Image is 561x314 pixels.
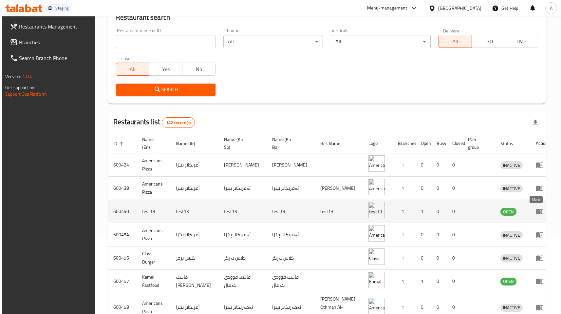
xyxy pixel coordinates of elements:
div: [GEOGRAPHIC_DATA] [438,5,481,12]
td: 0 [447,246,463,270]
td: 0 [447,177,463,200]
td: 0 [447,270,463,293]
td: ئەمریكانز پیتزا [267,177,315,200]
span: A [550,5,552,12]
span: Restaurants Management [19,23,90,30]
div: INACTIVE [500,161,523,169]
td: 1 [393,153,416,177]
td: [PERSON_NAME] [267,153,315,177]
td: کلاس بەرگر [219,246,267,270]
td: 1 [393,177,416,200]
span: POS group [468,135,487,151]
div: Menu [536,304,548,311]
td: کلاس بەرگر [267,246,315,270]
th: Action [531,133,553,153]
a: Branches [5,34,96,50]
button: All [439,35,472,48]
button: Yes [149,63,182,76]
td: 1 [393,200,416,223]
td: Americans Pizza [137,153,171,177]
td: فاست فوودی کەمال [219,270,267,293]
td: 600456 [108,246,137,270]
span: No [185,65,213,74]
label: Delivery [443,28,459,33]
td: أمريكانز بيتزا [171,223,219,246]
td: test13 [219,200,267,223]
div: Export file [528,115,543,130]
td: ئەمریکانز پیتزا [267,223,315,246]
td: 600424 [108,153,137,177]
th: Closed [447,133,463,153]
span: All [441,37,469,46]
span: Name (Ar) [176,140,204,147]
td: 0 [431,246,447,270]
img: Americans Pizza [368,179,385,195]
td: Kamal Fastfood [137,270,171,293]
div: All [223,35,323,48]
td: 0 [431,270,447,293]
td: test13 [267,200,315,223]
td: كلاس برجر [171,246,219,270]
td: 0 [416,246,431,270]
td: 600457 [108,270,137,293]
h2: Restaurants list [113,117,195,128]
button: All [116,63,149,76]
td: فاست [PERSON_NAME] [171,270,219,293]
div: Menu-management [367,4,407,12]
label: Upsell [121,56,133,61]
div: INACTIVE [500,304,523,312]
td: 1 [416,270,431,293]
img: test13 [368,202,385,218]
span: Search Branch Phone [19,54,90,62]
div: Menu [536,277,548,285]
td: 600438 [108,177,137,200]
td: فاست فوودی کەمال [267,270,315,293]
div: Menu [536,231,548,239]
span: All [119,65,147,74]
span: Search [121,86,210,94]
button: TGO [472,35,505,48]
td: Americans Pizza [137,223,171,246]
td: 0 [416,153,431,177]
a: Restaurants Management [5,19,96,34]
a: Search Branch Phone [5,50,96,66]
td: 0 [416,177,431,200]
input: Search for restaurant name or ID.. [116,35,215,48]
a: Support.OpsPlatform [5,90,47,98]
td: test13 [137,200,171,223]
td: 0 [431,223,447,246]
td: [PERSON_NAME] [219,153,267,177]
td: Americans Pizza [137,177,171,200]
th: Branches [393,133,416,153]
span: Name (Ku-So) [224,135,259,151]
span: INACTIVE [500,162,523,169]
img: Class Burger [368,248,385,265]
h2: Restaurant search [116,12,538,22]
div: INACTIVE [500,231,523,239]
img: Americans Pizza [368,155,385,172]
td: test13 [171,200,219,223]
div: INACTIVE [500,254,523,262]
span: Get support on: [5,83,35,92]
span: Name (En) [142,135,163,151]
div: Staging [55,6,68,11]
td: 600454 [108,223,137,246]
span: Yes [152,65,180,74]
td: 0 [431,153,447,177]
span: TMP [508,37,535,46]
th: Logo [363,133,393,153]
div: Menu [536,184,548,192]
div: OPEN [500,208,516,216]
th: Busy [431,133,447,153]
td: [PERSON_NAME] [315,177,363,200]
td: 0 [431,177,447,200]
div: Menu [536,161,548,169]
span: Name (Ku-Ba) [272,135,307,151]
td: ئەمریکانز پیتزا [219,223,267,246]
td: Class Burger [137,246,171,270]
div: All [331,35,430,48]
td: ئەمریكانز پیتزا [219,177,267,200]
button: Search [116,84,215,96]
img: Kamal Fastfood [368,272,385,288]
span: OPEN [500,278,516,285]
